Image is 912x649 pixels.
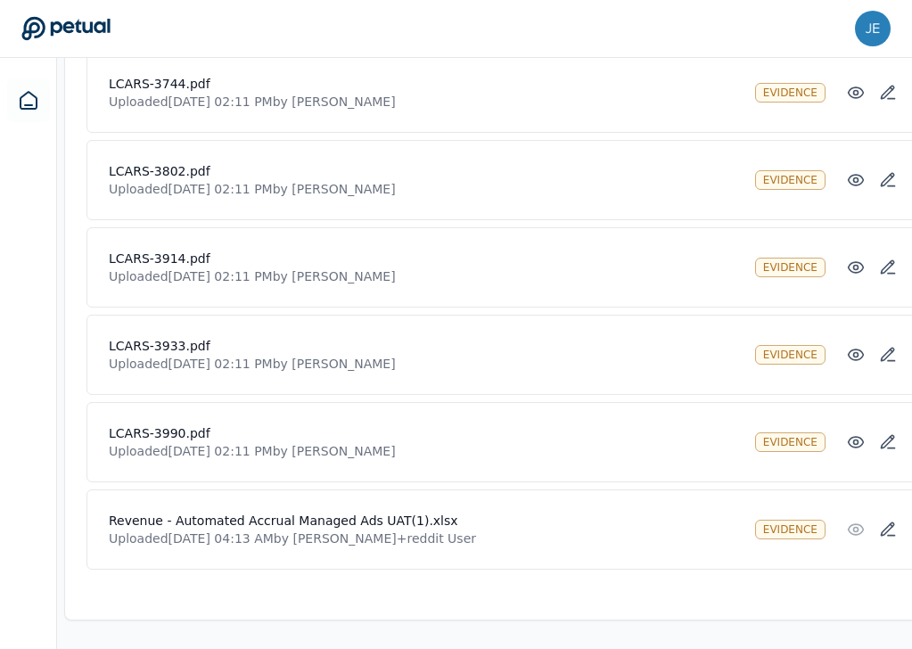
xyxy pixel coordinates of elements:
h4: LCARS-3802.pdf [109,162,741,180]
button: Preview File (hover for quick preview, click for full view) [840,251,872,283]
button: Add/Edit Description [872,513,904,546]
div: Evidence [755,520,826,539]
p: Uploaded [DATE] 04:13 AM by [PERSON_NAME]+reddit User [109,530,741,547]
div: Evidence [755,258,826,277]
div: Evidence [755,83,826,103]
button: Add/Edit Description [872,251,904,283]
button: Add/Edit Description [872,77,904,109]
p: Uploaded [DATE] 02:11 PM by [PERSON_NAME] [109,442,741,460]
button: Add/Edit Description [872,164,904,196]
div: Evidence [755,170,826,190]
p: Uploaded [DATE] 02:11 PM by [PERSON_NAME] [109,180,741,198]
h4: LCARS-3990.pdf [109,424,741,442]
button: Preview File (hover for quick preview, click for full view) [840,77,872,109]
div: Evidence [755,432,826,452]
button: Preview File (hover for quick preview, click for full view) [840,513,872,546]
a: Dashboard [7,79,50,122]
button: Add/Edit Description [872,426,904,458]
div: Evidence [755,345,826,365]
button: Preview File (hover for quick preview, click for full view) [840,339,872,371]
button: Preview File (hover for quick preview, click for full view) [840,426,872,458]
img: jenna.wei@reddit.com [855,11,891,46]
button: Preview File (hover for quick preview, click for full view) [840,164,872,196]
p: Uploaded [DATE] 02:11 PM by [PERSON_NAME] [109,267,741,285]
h4: LCARS-3744.pdf [109,75,741,93]
p: Uploaded [DATE] 02:11 PM by [PERSON_NAME] [109,93,741,111]
h4: Revenue - Automated Accrual Managed Ads UAT(1).xlsx [109,512,741,530]
h4: LCARS-3933.pdf [109,337,741,355]
button: Add/Edit Description [872,339,904,371]
h4: LCARS-3914.pdf [109,250,741,267]
p: Uploaded [DATE] 02:11 PM by [PERSON_NAME] [109,355,741,373]
a: Go to Dashboard [21,16,111,41]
